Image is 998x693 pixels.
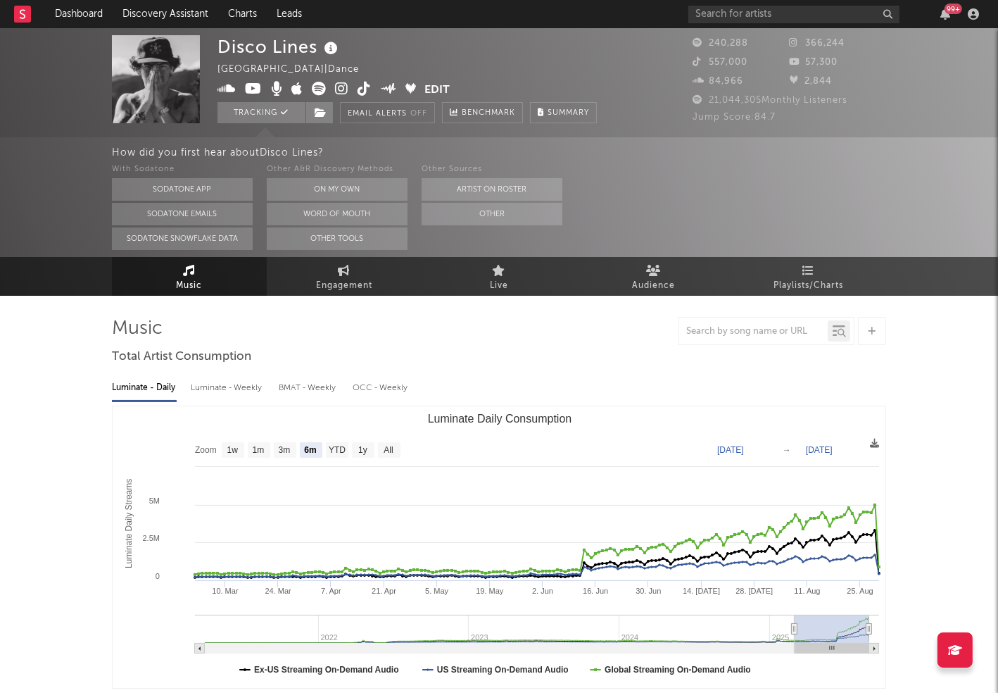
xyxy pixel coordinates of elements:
[783,445,791,455] text: →
[693,113,776,122] span: Jump Score: 84.7
[790,39,845,48] span: 366,244
[217,35,341,58] div: Disco Lines
[410,110,427,118] em: Off
[425,587,449,595] text: 5. May
[329,445,346,455] text: YTD
[112,227,253,250] button: Sodatone Snowflake Data
[583,587,608,595] text: 16. Jun
[252,445,264,455] text: 1m
[265,587,291,595] text: 24. Mar
[422,257,576,296] a: Live
[940,8,950,20] button: 99+
[679,326,828,337] input: Search by song name or URL
[490,277,508,294] span: Live
[636,587,661,595] text: 30. Jun
[422,178,562,201] button: Artist on Roster
[316,277,372,294] span: Engagement
[790,77,833,86] span: 2,844
[112,144,998,161] div: How did you first hear about Disco Lines ?
[278,445,290,455] text: 3m
[112,257,267,296] a: Music
[437,665,569,675] text: US Streaming On-Demand Audio
[790,58,838,67] span: 57,300
[212,587,239,595] text: 10. Mar
[806,445,833,455] text: [DATE]
[372,587,396,595] text: 21. Apr
[476,587,504,595] text: 19. May
[683,587,720,595] text: 14. [DATE]
[124,479,134,568] text: Luminate Daily Streams
[693,96,847,105] span: 21,044,305 Monthly Listeners
[254,665,399,675] text: Ex-US Streaming On-Demand Audio
[422,161,562,178] div: Other Sources
[321,587,341,595] text: 7. Apr
[945,4,962,14] div: 99 +
[112,161,253,178] div: With Sodatone
[279,376,339,400] div: BMAT - Weekly
[774,277,844,294] span: Playlists/Charts
[304,445,316,455] text: 6m
[422,203,562,225] button: Other
[688,6,899,23] input: Search for artists
[156,572,160,580] text: 0
[217,61,375,78] div: [GEOGRAPHIC_DATA] | Dance
[149,497,160,505] text: 5M
[847,587,873,595] text: 25. Aug
[267,227,408,250] button: Other Tools
[384,445,393,455] text: All
[717,445,744,455] text: [DATE]
[267,161,408,178] div: Other A&R Discovery Methods
[267,257,422,296] a: Engagement
[731,257,886,296] a: Playlists/Charts
[442,102,523,123] a: Benchmark
[142,534,159,542] text: 2.5M
[191,376,265,400] div: Luminate - Weekly
[428,413,572,425] text: Luminate Daily Consumption
[548,109,589,117] span: Summary
[735,587,773,595] text: 28. [DATE]
[462,105,515,122] span: Benchmark
[532,587,553,595] text: 2. Jun
[267,203,408,225] button: Word Of Mouth
[112,203,253,225] button: Sodatone Emails
[693,39,748,48] span: 240,288
[633,277,676,294] span: Audience
[794,587,820,595] text: 11. Aug
[358,445,367,455] text: 1y
[195,445,217,455] text: Zoom
[576,257,731,296] a: Audience
[112,178,253,201] button: Sodatone App
[217,102,305,123] button: Tracking
[227,445,238,455] text: 1w
[340,102,435,123] button: Email AlertsOff
[605,665,751,675] text: Global Streaming On-Demand Audio
[693,77,743,86] span: 84,966
[530,102,597,123] button: Summary
[693,58,747,67] span: 557,000
[353,376,409,400] div: OCC - Weekly
[112,376,177,400] div: Luminate - Daily
[425,82,450,99] button: Edit
[112,349,251,366] span: Total Artist Consumption
[177,277,203,294] span: Music
[113,407,886,689] svg: Luminate Daily Consumption
[267,178,408,201] button: On My Own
